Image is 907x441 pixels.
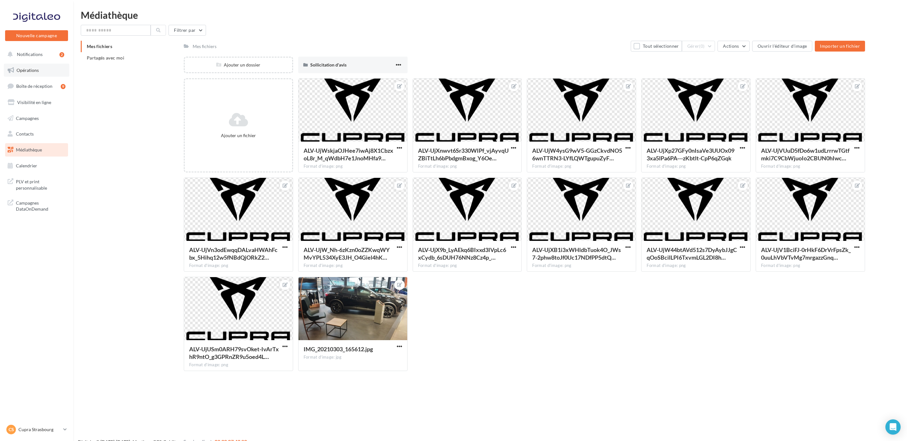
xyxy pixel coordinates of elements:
div: Format d'image: png [304,164,402,169]
div: 9 [61,84,65,89]
button: Importer un fichier [815,41,865,52]
div: Format d'image: jpg [304,354,402,360]
div: Ajouter un fichier [187,132,290,139]
div: Format d'image: png [304,263,402,269]
button: Gérer(0) [682,41,715,52]
a: CS Cupra Strasbourg [5,423,68,436]
span: ALV-UjW4ysG9wV5-GGzCkvdNO56wnTTRN3-LYfLQWTgupuZyFQLPE24w [532,147,622,162]
span: CS [9,426,14,433]
p: Cupra Strasbourg [18,426,61,433]
button: Filtrer par [168,25,206,36]
div: Format d'image: png [189,263,288,269]
span: Visibilité en ligne [17,100,51,105]
button: Ouvrir l'éditeur d'image [752,41,812,52]
span: ALV-UjVn3odEwqqDALvaHWAhFcbx_5Hihq12w5fNBdQjORkZ2Uth80Z7 [189,246,278,261]
span: ALV-UjUSm0ARH79svOket-IvArTxhR9ntO_g3GPRnZR9u5oed4Lc98n5 [189,346,279,360]
span: Calendrier [16,163,37,168]
span: ALV-UjV1BciFJ-0rHkF6DrVrFpsZk_0uuLhVbVTvMg7mrgazzGnquas8 [761,246,851,261]
span: Notifications [17,52,43,57]
span: Actions [723,43,739,49]
span: Importer un fichier [820,43,860,49]
button: Tout sélectionner [631,41,682,52]
a: Visibilité en ligne [4,96,69,109]
span: ALV-UjXnwvt6Sr330WIPf_vjAyvqUZBiTtLh6bPbdgmBxog_Y6OetRu1 [418,147,509,162]
a: Médiathèque [4,143,69,157]
span: Sollicitation d'avis [310,62,347,67]
div: Ajouter un dossier [185,62,292,68]
div: Format d'image: png [647,164,745,169]
div: Format d'image: png [418,263,517,269]
button: Actions [718,41,749,52]
div: Format d'image: png [761,263,860,269]
a: Contacts [4,127,69,141]
span: Campagnes [16,115,39,121]
span: IMG_20210303_165612.jpg [304,346,373,353]
span: ALV-UjWskjaOJHee7iwAj8X1CbzxoL8r_M_qWdbH7e1JnoMHfa9TTuKa [304,147,393,162]
span: Partagés avec moi [87,55,124,60]
a: Opérations [4,64,69,77]
span: PLV et print personnalisable [16,177,65,191]
div: Format d'image: png [189,362,288,368]
span: Contacts [16,131,34,136]
span: Opérations [17,67,39,73]
span: ALV-UjXB1i3xWHldbTuok4O_JWs7-2phw8toJf0Uc17NDfPP5dtQ6f6a [532,246,621,261]
span: Médiathèque [16,147,42,152]
div: Format d'image: png [418,164,517,169]
a: Campagnes DataOnDemand [4,196,69,215]
div: Format d'image: png [647,263,745,269]
div: Format d'image: png [532,164,631,169]
a: Calendrier [4,159,69,172]
div: Mes fichiers [193,43,216,50]
div: Médiathèque [81,10,899,20]
span: Campagnes DataOnDemand [16,199,65,212]
span: ALV-UjX9b_LyAEkq6BIxxd3IVpLc6xCydb_6sDUH76NNz8Cz4p__k2yp [418,246,506,261]
a: Campagnes [4,112,69,125]
button: Nouvelle campagne [5,30,68,41]
span: Boîte de réception [16,83,52,89]
span: ALV-UjVUuD5fDo6w1udLrrrwTGtfmki7C9CbWjuoIo2CBUN0hIwcpykS [761,147,849,162]
a: PLV et print personnalisable [4,175,69,193]
div: 2 [59,52,64,57]
div: Format d'image: png [532,263,631,269]
a: Boîte de réception9 [4,79,69,93]
div: Open Intercom Messenger [885,419,901,435]
div: Format d'image: png [761,164,860,169]
span: ALV-UjW_Nh-6zKzn0oZZKwqWYMvYPL534XyE3JH_O4Giel4hKGjuzUlH [304,246,390,261]
button: Notifications 2 [4,48,67,61]
span: (0) [699,44,704,49]
span: Mes fichiers [87,44,112,49]
span: ALV-UjW44btAVd512s7DyAybJJgCqOoSBcilLPI6TxvmLGL2DI8hdkSn [647,246,737,261]
span: ALV-UjXp27GFy0nIsaVe3UUOx093xa5lPa6PA---zKbtlt-CpP6qZGqk [647,147,734,162]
